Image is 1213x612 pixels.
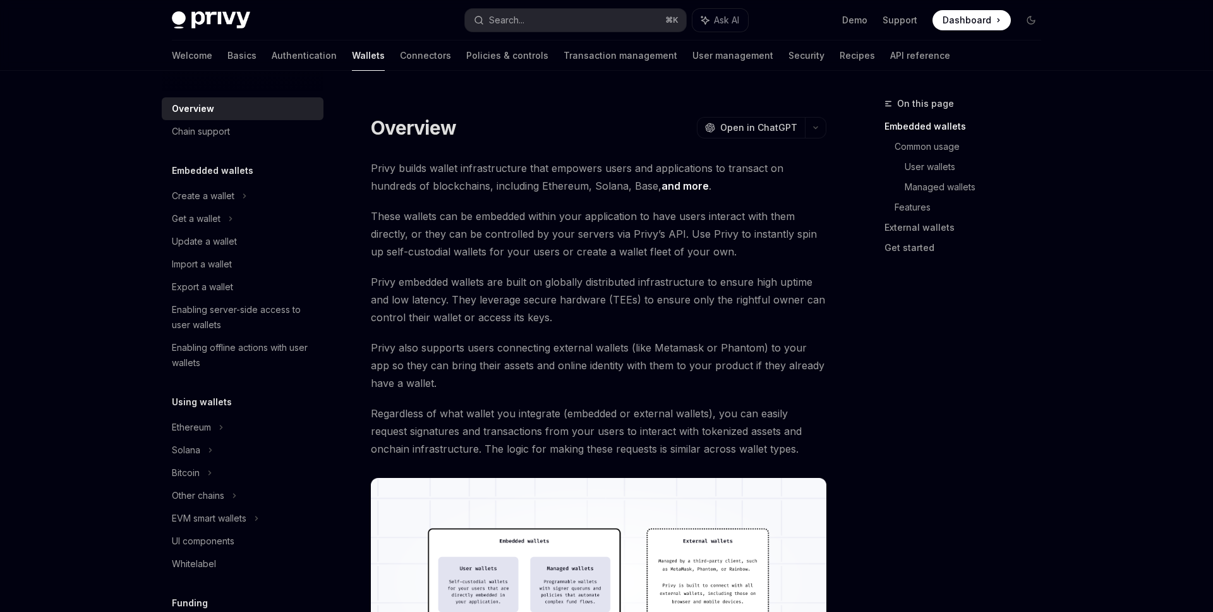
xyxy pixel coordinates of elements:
[172,211,220,226] div: Get a wallet
[564,40,677,71] a: Transaction management
[489,13,524,28] div: Search...
[272,40,337,71] a: Authentication
[661,180,709,193] a: and more
[352,40,385,71] a: Wallets
[665,15,679,25] span: ⌘ K
[172,534,234,549] div: UI components
[172,257,232,272] div: Import a wallet
[172,40,212,71] a: Welcome
[466,40,548,71] a: Policies & controls
[884,217,1051,238] a: External wallets
[692,40,773,71] a: User management
[371,405,826,458] span: Regardless of what wallet you integrate (embedded or external wallets), you can easily request si...
[905,177,1051,197] a: Managed wallets
[172,188,234,204] div: Create a wallet
[371,273,826,326] span: Privy embedded wallets are built on globally distributed infrastructure to ensure high uptime and...
[172,596,208,611] h5: Funding
[172,443,200,458] div: Solana
[895,197,1051,217] a: Features
[172,340,316,370] div: Enabling offline actions with user wallets
[884,238,1051,258] a: Get started
[172,556,216,572] div: Whitelabel
[162,530,323,553] a: UI components
[227,40,256,71] a: Basics
[172,11,250,29] img: dark logo
[172,420,211,435] div: Ethereum
[943,14,991,27] span: Dashboard
[932,10,1011,30] a: Dashboard
[371,339,826,392] span: Privy also supports users connecting external wallets (like Metamask or Phantom) to your app so t...
[172,101,214,116] div: Overview
[162,97,323,120] a: Overview
[162,553,323,575] a: Whitelabel
[840,40,875,71] a: Recipes
[172,488,224,503] div: Other chains
[162,298,323,336] a: Enabling server-side access to user wallets
[172,511,246,526] div: EVM smart wallets
[172,124,230,139] div: Chain support
[720,121,797,134] span: Open in ChatGPT
[884,116,1051,137] a: Embedded wallets
[371,159,826,195] span: Privy builds wallet infrastructure that empowers users and applications to transact on hundreds o...
[162,120,323,143] a: Chain support
[1021,10,1041,30] button: Toggle dark mode
[400,40,451,71] a: Connectors
[788,40,824,71] a: Security
[162,276,323,298] a: Export a wallet
[842,14,867,27] a: Demo
[714,14,739,27] span: Ask AI
[172,302,316,333] div: Enabling server-side access to user wallets
[172,395,232,410] h5: Using wallets
[890,40,950,71] a: API reference
[162,336,323,374] a: Enabling offline actions with user wallets
[895,137,1051,157] a: Common usage
[162,253,323,276] a: Import a wallet
[905,157,1051,177] a: User wallets
[897,96,954,111] span: On this page
[172,465,200,480] div: Bitcoin
[172,279,233,295] div: Export a wallet
[692,9,748,32] button: Ask AI
[465,9,686,32] button: Search...⌘K
[162,230,323,253] a: Update a wallet
[371,116,456,139] h1: Overview
[172,163,253,178] h5: Embedded wallets
[883,14,917,27] a: Support
[172,234,237,249] div: Update a wallet
[697,117,805,138] button: Open in ChatGPT
[371,207,826,260] span: These wallets can be embedded within your application to have users interact with them directly, ...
